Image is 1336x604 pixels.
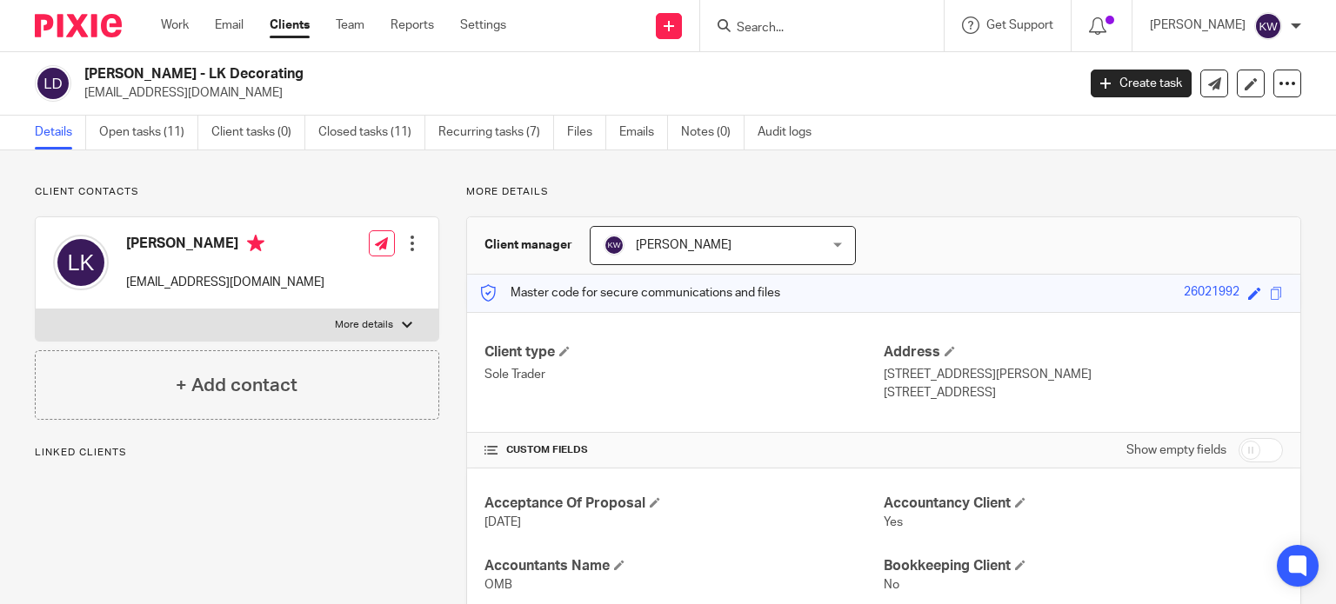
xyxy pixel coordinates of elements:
a: Team [336,17,364,34]
p: Sole Trader [484,366,884,383]
h4: Bookkeeping Client [884,557,1283,575]
p: Master code for secure communications and files [480,284,780,302]
input: Search [735,21,892,37]
span: Yes [884,516,903,528]
h4: + Add contact [176,372,297,399]
p: More details [335,318,393,332]
a: Email [215,17,244,34]
h4: CUSTOM FIELDS [484,443,884,457]
a: Settings [460,17,506,34]
a: Audit logs [758,116,825,149]
p: Linked clients [35,446,439,460]
img: svg%3E [35,65,71,102]
h2: [PERSON_NAME] - LK Decorating [84,65,869,83]
img: svg%3E [53,235,109,290]
a: Work [161,17,189,34]
a: Notes (0) [681,116,745,149]
img: svg%3E [1254,12,1282,40]
p: More details [466,185,1301,199]
span: OMB [484,579,512,591]
span: No [884,579,899,591]
a: Emails [619,116,668,149]
span: [PERSON_NAME] [636,239,731,251]
h4: Accountants Name [484,557,884,575]
h4: Client type [484,343,884,362]
span: Get Support [986,19,1053,31]
p: Client contacts [35,185,439,199]
label: Show empty fields [1126,441,1226,459]
p: [PERSON_NAME] [1150,17,1246,34]
i: Primary [247,235,264,252]
img: svg%3E [604,235,625,256]
p: [STREET_ADDRESS][PERSON_NAME] [884,366,1283,383]
div: 26021992 [1184,283,1239,303]
a: Client tasks (0) [211,116,305,149]
a: Open tasks (11) [99,116,198,149]
span: [DATE] [484,516,521,528]
a: Create task [1091,70,1192,97]
a: Closed tasks (11) [318,116,425,149]
p: [EMAIL_ADDRESS][DOMAIN_NAME] [126,274,324,291]
a: Recurring tasks (7) [438,116,554,149]
h3: Client manager [484,236,572,254]
img: Pixie [35,14,122,37]
h4: Accountancy Client [884,494,1283,513]
a: Details [35,116,86,149]
a: Reports [391,17,434,34]
a: Clients [270,17,310,34]
h4: Address [884,343,1283,362]
h4: [PERSON_NAME] [126,235,324,256]
a: Files [567,116,606,149]
h4: Acceptance Of Proposal [484,494,884,513]
p: [EMAIL_ADDRESS][DOMAIN_NAME] [84,84,1065,102]
p: [STREET_ADDRESS] [884,384,1283,402]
